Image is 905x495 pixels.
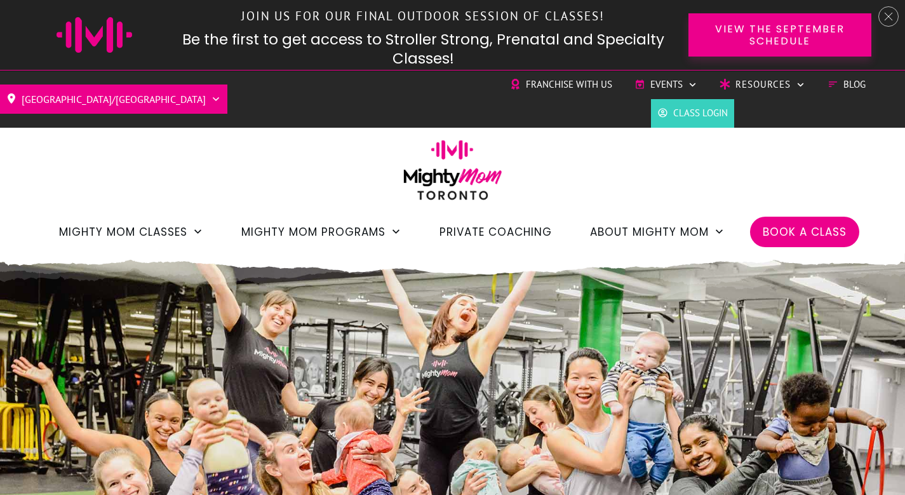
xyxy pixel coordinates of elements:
img: mightymom-logo-toronto [397,140,509,209]
span: Events [650,75,683,94]
span: About Mighty Mom [590,221,709,243]
a: Mighty Mom Programs [241,221,401,243]
img: mighty-mom-ico [57,17,132,53]
span: Resources [735,75,791,94]
span: Blog [843,75,866,94]
a: Class Login [657,104,728,123]
a: [GEOGRAPHIC_DATA]/[GEOGRAPHIC_DATA] [6,89,221,109]
h2: Be the first to get access to Stroller Strong, Prenatal and Specialty Classes! [171,31,676,69]
a: Mighty Mom Classes [59,221,203,243]
a: Blog [828,75,866,94]
span: View the September Schedule [711,23,850,47]
a: Book a Class [763,221,847,243]
span: Franchise with Us [526,75,612,94]
span: Mighty Mom Programs [241,221,385,243]
a: Franchise with Us [510,75,612,94]
span: Class Login [673,104,728,123]
span: [GEOGRAPHIC_DATA]/[GEOGRAPHIC_DATA] [22,89,206,109]
a: Events [634,75,697,94]
a: About Mighty Mom [590,221,725,243]
p: Join us for our final outdoor session of classes! [171,3,675,30]
a: View the September Schedule [688,13,872,57]
a: Private Coaching [439,221,552,243]
a: Resources [720,75,805,94]
span: Mighty Mom Classes [59,221,187,243]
